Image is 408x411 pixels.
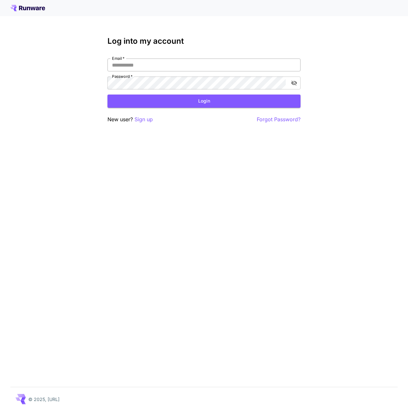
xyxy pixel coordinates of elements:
button: toggle password visibility [288,77,300,89]
button: Forgot Password? [257,115,301,123]
h3: Log into my account [107,37,301,46]
button: Sign up [134,115,153,123]
label: Password [112,74,133,79]
p: New user? [107,115,153,123]
label: Email [112,56,125,61]
p: © 2025, [URL] [28,396,60,403]
button: Login [107,95,301,108]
